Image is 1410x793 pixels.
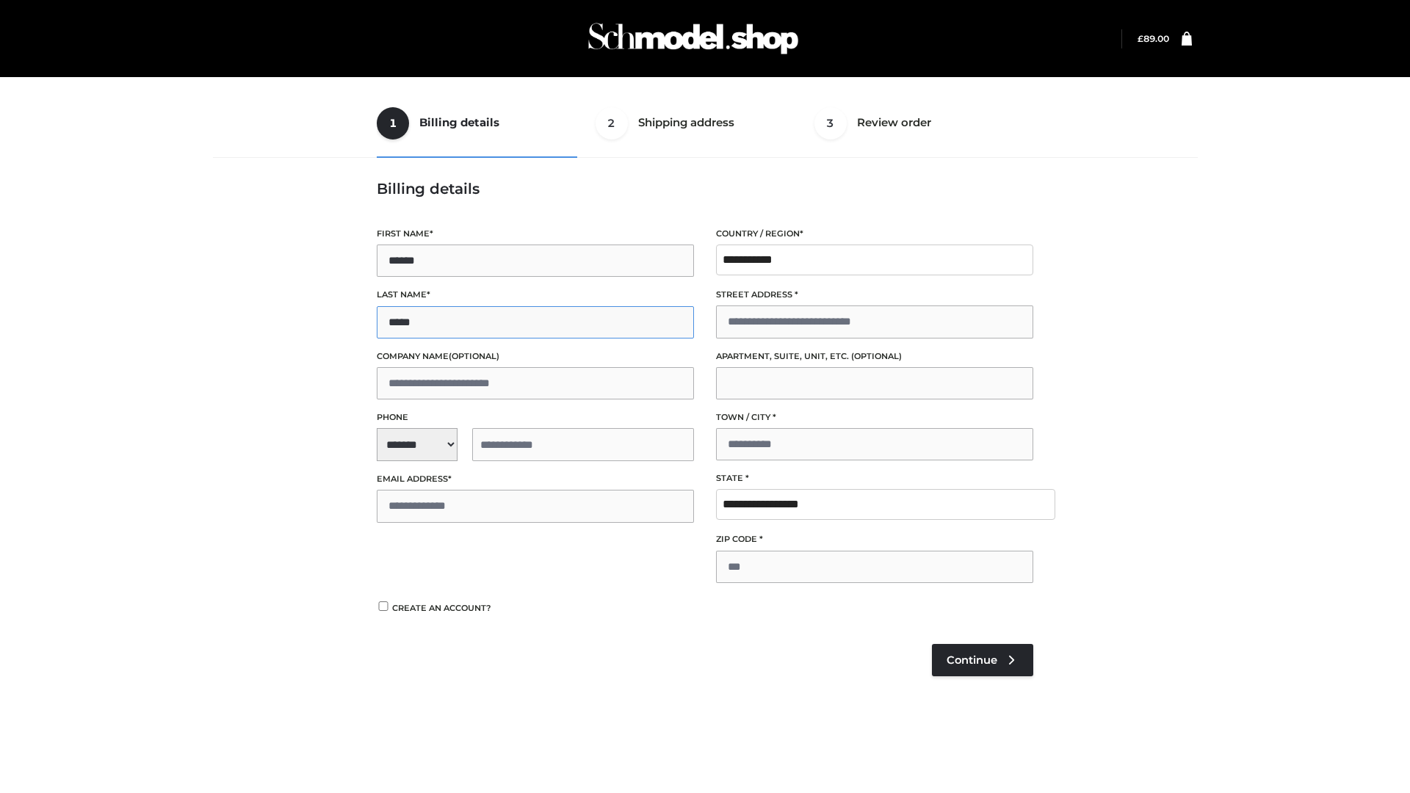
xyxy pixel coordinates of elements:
label: Town / City [716,410,1033,424]
span: (optional) [851,351,902,361]
label: Last name [377,288,694,302]
label: Company name [377,350,694,363]
bdi: 89.00 [1138,33,1169,44]
span: Continue [947,653,997,667]
img: Schmodel Admin 964 [583,10,803,68]
a: Continue [932,644,1033,676]
span: (optional) [449,351,499,361]
h3: Billing details [377,180,1033,198]
span: Create an account? [392,603,491,613]
label: Phone [377,410,694,424]
label: Country / Region [716,227,1033,241]
label: State [716,471,1033,485]
a: £89.00 [1138,33,1169,44]
span: £ [1138,33,1143,44]
label: ZIP Code [716,532,1033,546]
input: Create an account? [377,601,390,611]
label: Apartment, suite, unit, etc. [716,350,1033,363]
label: First name [377,227,694,241]
label: Street address [716,288,1033,302]
label: Email address [377,472,694,486]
